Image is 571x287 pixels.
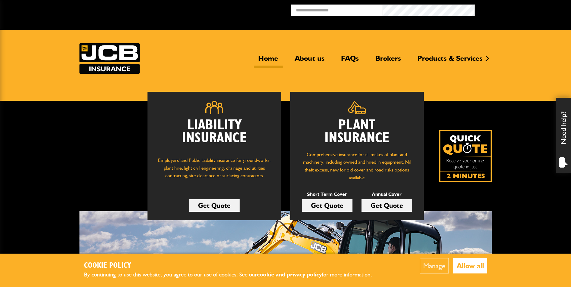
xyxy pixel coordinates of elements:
a: Brokers [371,54,405,68]
p: Annual Cover [362,190,412,198]
a: FAQs [337,54,363,68]
a: Products & Services [413,54,487,68]
button: Broker Login [475,5,566,14]
a: Home [254,54,283,68]
h2: Plant Insurance [299,119,415,145]
a: JCB Insurance Services [79,43,140,74]
p: Comprehensive insurance for all makes of plant and machinery, including owned and hired in equipm... [299,151,415,181]
button: Allow all [453,258,487,273]
a: Get your insurance quote isn just 2-minutes [439,130,492,182]
h2: Liability Insurance [157,119,272,151]
div: Need help? [556,98,571,173]
button: Manage [420,258,449,273]
img: JCB Insurance Services logo [79,43,140,74]
a: cookie and privacy policy [257,271,322,278]
p: Short Term Cover [302,190,352,198]
h2: Cookie Policy [84,261,382,270]
a: Get Quote [362,199,412,212]
p: By continuing to use this website, you agree to our use of cookies. See our for more information. [84,270,382,279]
a: Get Quote [302,199,352,212]
a: About us [290,54,329,68]
a: Get Quote [189,199,240,212]
p: Employers' and Public Liability insurance for groundworks, plant hire, light civil engineering, d... [157,156,272,185]
img: Quick Quote [439,130,492,182]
